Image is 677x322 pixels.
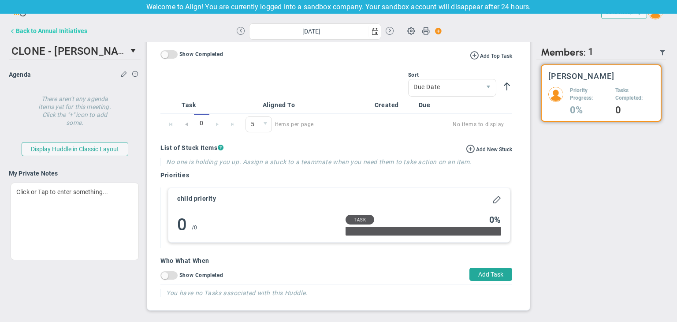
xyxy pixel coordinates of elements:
[422,26,430,39] span: Print Huddle
[166,289,512,297] h4: You have no Tasks associated with this Huddle.
[246,117,259,132] span: 5
[588,46,594,58] span: 1
[166,158,512,166] h4: No one is holding you up. Assign a stuck to a teammate when you need them to take action on an item.
[178,97,238,114] th: Task
[179,51,223,57] label: Show Completed
[409,79,481,94] span: Due Date
[259,117,272,132] span: select
[548,87,563,102] img: 64089.Person.photo
[16,27,87,34] div: Back to Annual Initiatives
[494,215,501,225] span: %
[324,119,504,130] span: No items to display
[548,72,614,80] h3: [PERSON_NAME]
[408,72,496,78] div: Sort
[179,272,223,278] span: Show Completed
[469,268,512,281] button: Add Task
[127,43,141,58] span: select
[415,97,459,114] th: Due
[246,116,314,132] span: items per page
[177,215,187,234] h4: 0
[9,71,31,78] span: Agenda
[354,217,366,222] span: Task
[615,87,654,102] h5: Tasks Completed:
[194,114,209,133] span: 0
[160,257,512,265] h4: Who What When
[246,116,272,132] span: 0
[570,87,609,102] h5: Priority Progress:
[11,44,137,57] span: CLONE - [PERSON_NAME]
[431,25,442,37] span: Action Button
[368,24,381,39] span: select
[9,169,141,177] h4: My Private Notes
[259,97,371,114] th: Aligned To
[9,22,87,40] button: Back to Annual Initiatives
[160,144,512,152] h4: List of Stuck Items
[371,97,415,114] th: Created
[177,195,216,202] h4: child priority
[192,225,194,231] span: /
[570,106,609,114] h4: 0%
[489,215,495,225] span: 0
[466,144,512,154] button: Add New Stuck
[481,79,496,96] span: select
[192,220,197,236] div: 0
[403,22,420,39] span: Huddle Settings
[659,49,666,56] span: Filter Updated Members
[35,89,115,127] h4: There aren't any agenda items yet for this meeting. Click the "+" icon to add some.
[541,46,586,58] span: Members:
[470,50,512,60] button: Add Top Task
[22,142,128,156] button: Display Huddle in Classic Layout
[11,183,139,260] div: Click or Tap to enter something...
[615,106,654,114] h4: 0
[160,171,512,179] h4: Priorities
[476,146,512,153] span: Add New Stuck
[480,53,512,59] span: Add Top Task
